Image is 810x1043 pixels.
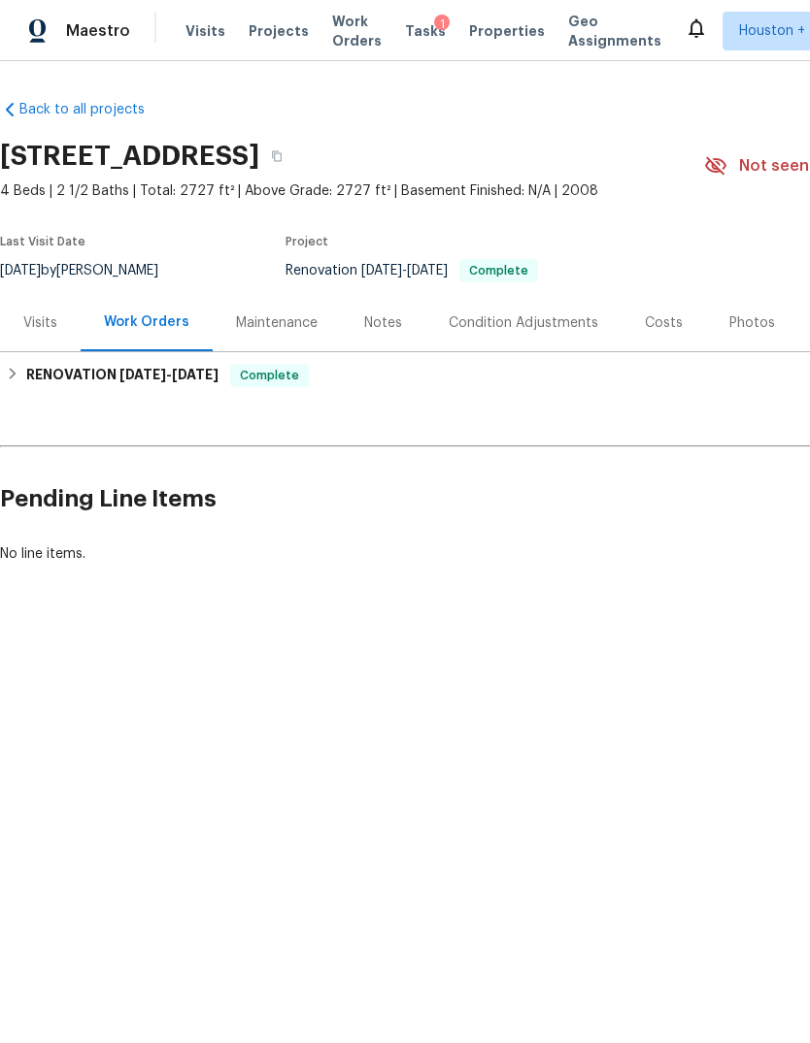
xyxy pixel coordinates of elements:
[172,368,219,381] span: [DATE]
[469,21,545,41] span: Properties
[23,313,57,333] div: Visits
[232,366,307,385] span: Complete
[364,313,402,333] div: Notes
[407,264,448,277] span: [DATE]
[259,139,294,174] button: Copy Address
[361,264,448,277] span: -
[449,313,598,333] div: Condition Adjustments
[361,264,402,277] span: [DATE]
[645,313,683,333] div: Costs
[568,12,661,50] span: Geo Assignments
[286,236,328,247] span: Project
[249,21,309,41] span: Projects
[104,312,189,332] div: Work Orders
[186,21,225,41] span: Visits
[66,21,130,41] span: Maestro
[286,264,538,277] span: Renovation
[434,15,450,34] div: 1
[236,313,318,333] div: Maintenance
[729,313,775,333] div: Photos
[405,24,446,38] span: Tasks
[119,368,166,381] span: [DATE]
[461,265,536,277] span: Complete
[119,368,219,381] span: -
[26,364,219,387] h6: RENOVATION
[332,12,382,50] span: Work Orders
